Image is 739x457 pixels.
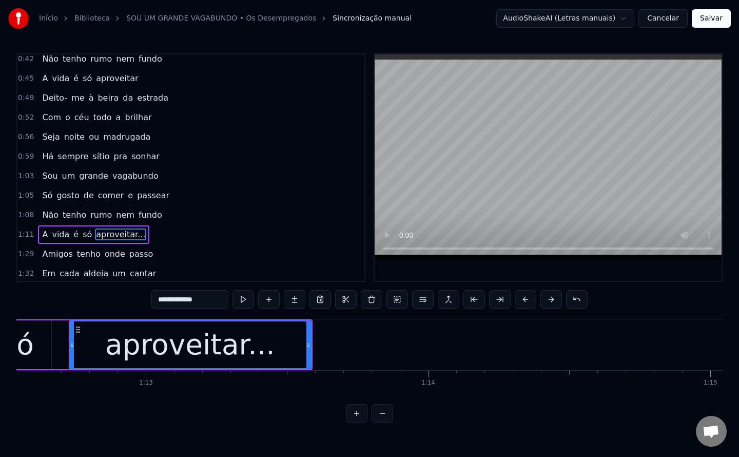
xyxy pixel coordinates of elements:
[129,268,157,279] span: cantar
[111,170,160,182] span: vagabundo
[41,72,49,84] span: A
[92,111,113,123] span: todo
[18,93,34,103] span: 0:49
[72,72,80,84] span: é
[113,150,129,162] span: pra
[41,111,62,123] span: Com
[73,111,90,123] span: céu
[91,150,110,162] span: sítio
[51,72,70,84] span: vida
[61,170,76,182] span: um
[18,112,34,123] span: 0:52
[18,269,34,279] span: 1:32
[18,132,34,142] span: 0:56
[63,131,86,143] span: noite
[88,131,100,143] span: ou
[18,54,34,64] span: 0:42
[18,210,34,220] span: 1:08
[41,170,59,182] span: Sou
[138,53,163,65] span: fundo
[41,248,73,260] span: Amigos
[115,209,135,221] span: nem
[56,150,89,162] span: sempre
[18,171,34,181] span: 1:03
[692,9,731,28] button: Salvar
[89,209,113,221] span: rumo
[82,72,93,84] span: só
[126,13,316,24] a: SOU UM GRANDE VAGABUNDO • Os Desempregados
[88,92,95,104] span: à
[138,209,163,221] span: fundo
[95,72,139,84] span: aproveitar
[83,189,95,201] span: de
[41,150,54,162] span: Há
[41,53,60,65] span: Não
[18,73,34,84] span: 0:45
[18,191,34,201] span: 1:05
[62,53,87,65] span: tenho
[2,323,34,366] div: só
[115,111,122,123] span: a
[39,13,58,24] a: Início
[55,189,80,201] span: gosto
[18,230,34,240] span: 1:11
[41,209,60,221] span: Não
[128,248,154,260] span: passo
[78,170,109,182] span: grande
[41,228,49,240] span: A
[333,13,412,24] span: Sincronização manual
[95,228,146,240] span: aproveitar...
[72,228,80,240] span: é
[102,131,151,143] span: madrugada
[136,189,170,201] span: passear
[115,53,135,65] span: nem
[41,131,61,143] span: Seja
[97,189,125,201] span: comer
[76,248,102,260] span: tenho
[51,228,70,240] span: vida
[59,268,81,279] span: cada
[111,268,127,279] span: um
[74,13,110,24] a: Biblioteca
[8,8,29,29] img: youka
[41,268,56,279] span: Em
[41,92,68,104] span: Deito-
[41,189,53,201] span: Só
[704,379,717,387] div: 1:15
[83,268,110,279] span: aldeia
[70,92,85,104] span: me
[18,249,34,259] span: 1:29
[89,53,113,65] span: rumo
[130,150,161,162] span: sonhar
[104,248,126,260] span: onde
[136,92,169,104] span: estrada
[82,228,93,240] span: só
[139,379,153,387] div: 1:13
[638,9,688,28] button: Cancelar
[64,111,71,123] span: o
[421,379,435,387] div: 1:14
[62,209,87,221] span: tenho
[696,416,727,447] div: Open chat
[39,13,412,24] nav: breadcrumb
[105,323,275,366] div: aproveitar...
[124,111,152,123] span: brilhar
[18,151,34,162] span: 0:59
[127,189,134,201] span: e
[96,92,120,104] span: beira
[122,92,134,104] span: da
